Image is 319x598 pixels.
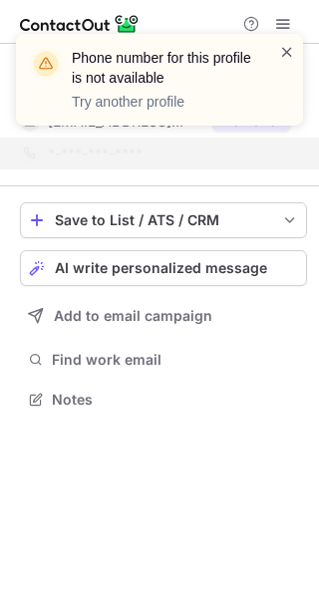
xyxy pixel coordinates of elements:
[20,202,307,238] button: save-profile-one-click
[52,351,299,369] span: Find work email
[20,12,140,36] img: ContactOut v5.3.10
[52,391,299,409] span: Notes
[72,48,255,88] header: Phone number for this profile is not available
[55,260,267,276] span: AI write personalized message
[20,386,307,414] button: Notes
[20,298,307,334] button: Add to email campaign
[54,308,212,324] span: Add to email campaign
[55,212,272,228] div: Save to List / ATS / CRM
[72,92,255,112] p: Try another profile
[30,48,62,80] img: warning
[20,250,307,286] button: AI write personalized message
[20,346,307,374] button: Find work email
